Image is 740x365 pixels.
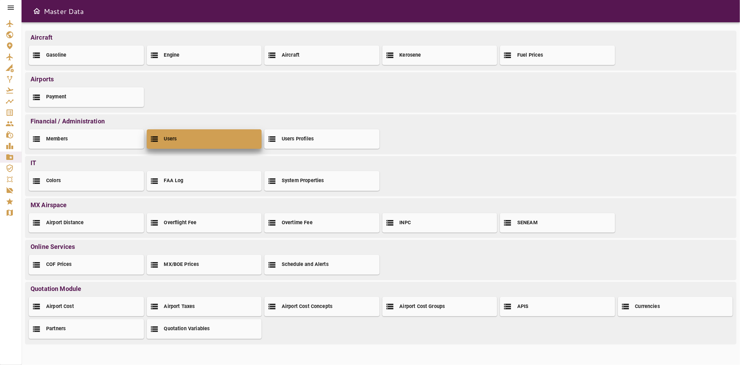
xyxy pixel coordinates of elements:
[46,325,66,333] h2: Partners
[46,261,72,268] h2: COF Prices
[282,261,329,268] h2: Schedule and Alerts
[27,158,734,168] p: IT
[46,219,84,227] h2: Airport Distance
[46,136,68,143] h2: Members
[282,177,324,185] h2: System Properties
[282,219,313,227] h2: Overtime Fee
[164,261,199,268] h2: MX/BOE Prices
[164,219,197,227] h2: Overflight Fee
[46,52,66,59] h2: Gasoline
[164,303,195,310] h2: Airport Taxes
[27,33,734,42] p: Aircraft
[517,52,543,59] h2: Fuel Prices
[27,284,734,293] p: Quotation Module
[164,136,177,143] h2: Users
[164,52,180,59] h2: Engine
[46,303,74,310] h2: Airport Cost
[30,4,44,18] button: Open drawer
[517,219,538,227] h2: SENEAM
[27,74,734,84] p: Airports
[282,136,314,143] h2: Users Profiles
[400,52,421,59] h2: Kerosene
[44,6,84,17] h6: Master Data
[400,219,411,227] h2: INPC
[282,303,332,310] h2: Airport Cost Concepts
[164,325,210,333] h2: Quotation Variables
[27,242,734,251] p: Online Services
[164,177,184,185] h2: FAA Log
[282,52,299,59] h2: Aircraft
[46,94,66,101] h2: Payment
[27,116,734,126] p: Financial / Administration
[27,200,734,210] p: MX Airspace
[517,303,529,310] h2: APIS
[46,177,61,185] h2: Colors
[635,303,660,310] h2: Currencies
[400,303,445,310] h2: Airport Cost Groups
